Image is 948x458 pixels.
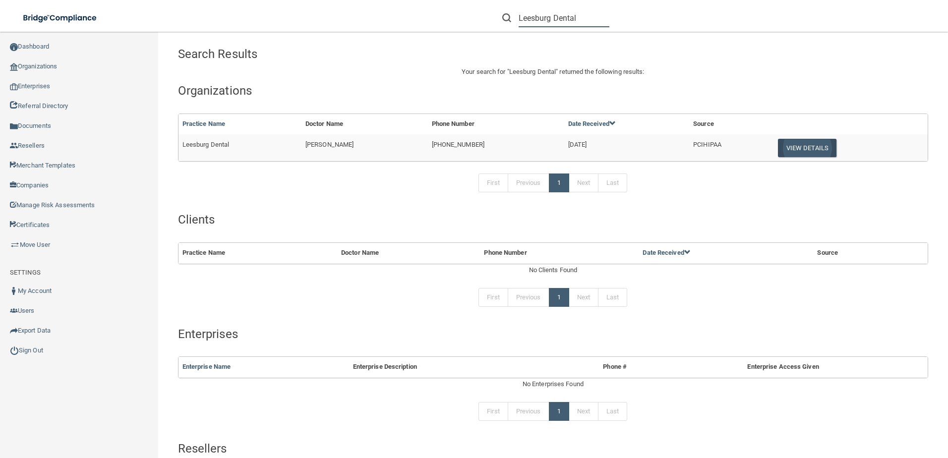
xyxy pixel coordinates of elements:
th: Doctor Name [337,243,480,263]
th: Source [689,114,770,134]
th: Enterprise Access Given [663,357,904,377]
a: Previous [508,173,549,192]
img: ic-search.3b580494.png [502,13,511,22]
img: ic_user_dark.df1a06c3.png [10,287,18,295]
span: Leesburg Dental [509,68,556,75]
a: Date Received [568,120,616,127]
div: No Clients Found [178,264,928,276]
img: ic_power_dark.7ecde6b1.png [10,346,19,355]
p: Your search for " " returned the following results: [178,66,928,78]
h4: Organizations [178,84,928,97]
img: organization-icon.f8decf85.png [10,63,18,71]
a: 1 [549,288,569,307]
h4: Clients [178,213,928,226]
span: [PERSON_NAME] [305,141,354,148]
a: Previous [508,288,549,307]
span: Leesburg Dental [182,141,230,148]
a: Practice Name [182,120,225,127]
a: 1 [549,402,569,421]
img: icon-documents.8dae5593.png [10,122,18,130]
a: First [478,173,508,192]
th: Phone Number [428,114,564,134]
th: Doctor Name [301,114,428,134]
th: Practice Name [178,243,337,263]
a: Last [598,288,627,307]
img: ic_dashboard_dark.d01f4a41.png [10,43,18,51]
img: enterprise.0d942306.png [10,83,18,90]
th: Source [813,243,902,263]
div: No Enterprises Found [178,378,928,390]
img: bridge_compliance_login_screen.278c3ca4.svg [15,8,106,28]
a: Last [598,402,627,421]
span: [PHONE_NUMBER] [432,141,484,148]
a: Enterprise Name [182,363,231,370]
a: Next [569,288,598,307]
img: icon-users.e205127d.png [10,307,18,315]
a: First [478,288,508,307]
input: Search [519,9,609,27]
th: Phone # [567,357,663,377]
img: icon-export.b9366987.png [10,327,18,335]
a: Next [569,173,598,192]
a: Next [569,402,598,421]
a: 1 [549,173,569,192]
a: Previous [508,402,549,421]
button: View Details [778,139,836,157]
h4: Search Results [178,48,482,60]
th: Phone Number [480,243,639,263]
a: Date Received [643,249,690,256]
a: Last [598,173,627,192]
label: SETTINGS [10,267,41,279]
a: First [478,402,508,421]
span: [DATE] [568,141,587,148]
span: PCIHIPAA [693,141,721,148]
th: Enterprise Description [349,357,567,377]
img: briefcase.64adab9b.png [10,240,20,250]
h4: Enterprises [178,328,928,341]
img: ic_reseller.de258add.png [10,142,18,150]
h4: Resellers [178,442,928,455]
